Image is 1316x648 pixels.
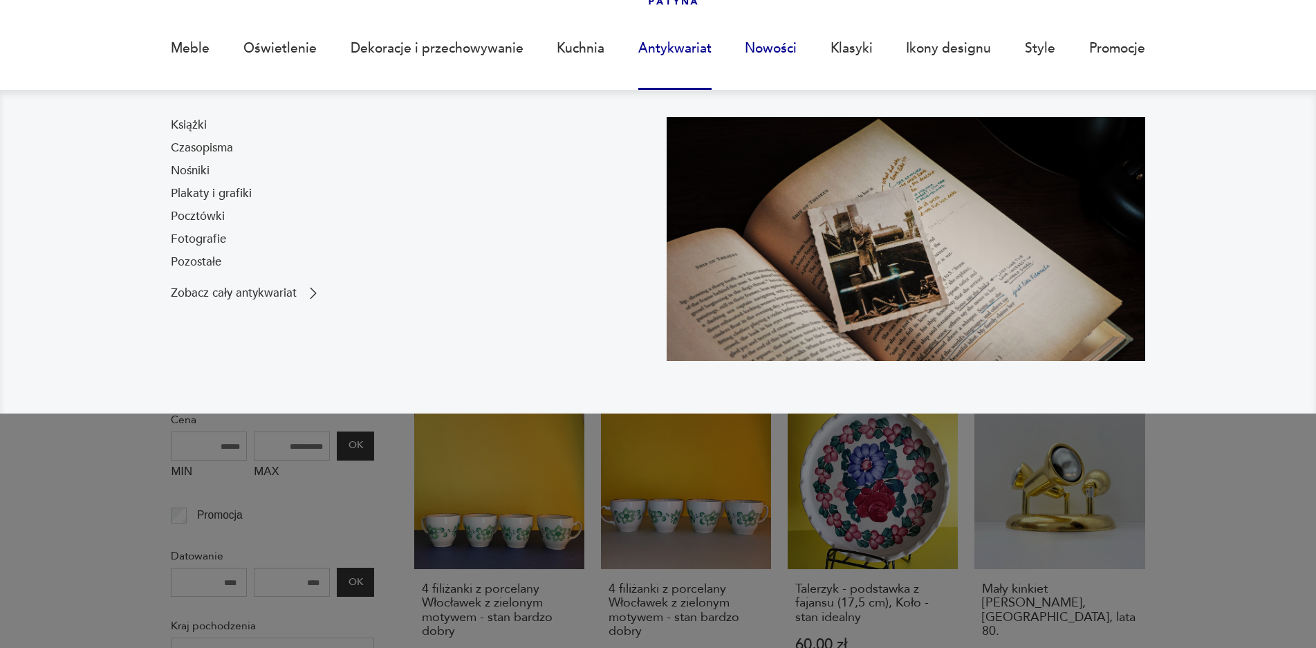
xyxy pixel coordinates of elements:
[351,17,523,80] a: Dekoracje i przechowywanie
[1089,17,1145,80] a: Promocje
[171,254,221,270] a: Pozostałe
[243,17,317,80] a: Oświetlenie
[171,17,210,80] a: Meble
[171,140,233,156] a: Czasopisma
[171,185,252,202] a: Plakaty i grafiki
[171,117,207,133] a: Książki
[171,208,225,225] a: Pocztówki
[638,17,712,80] a: Antykwariat
[906,17,991,80] a: Ikony designu
[171,285,322,302] a: Zobacz cały antykwariat
[171,163,210,179] a: Nośniki
[745,17,797,80] a: Nowości
[171,288,297,299] p: Zobacz cały antykwariat
[667,117,1145,361] img: c8a9187830f37f141118a59c8d49ce82.jpg
[557,17,604,80] a: Kuchnia
[1025,17,1055,80] a: Style
[171,231,226,248] a: Fotografie
[831,17,873,80] a: Klasyki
